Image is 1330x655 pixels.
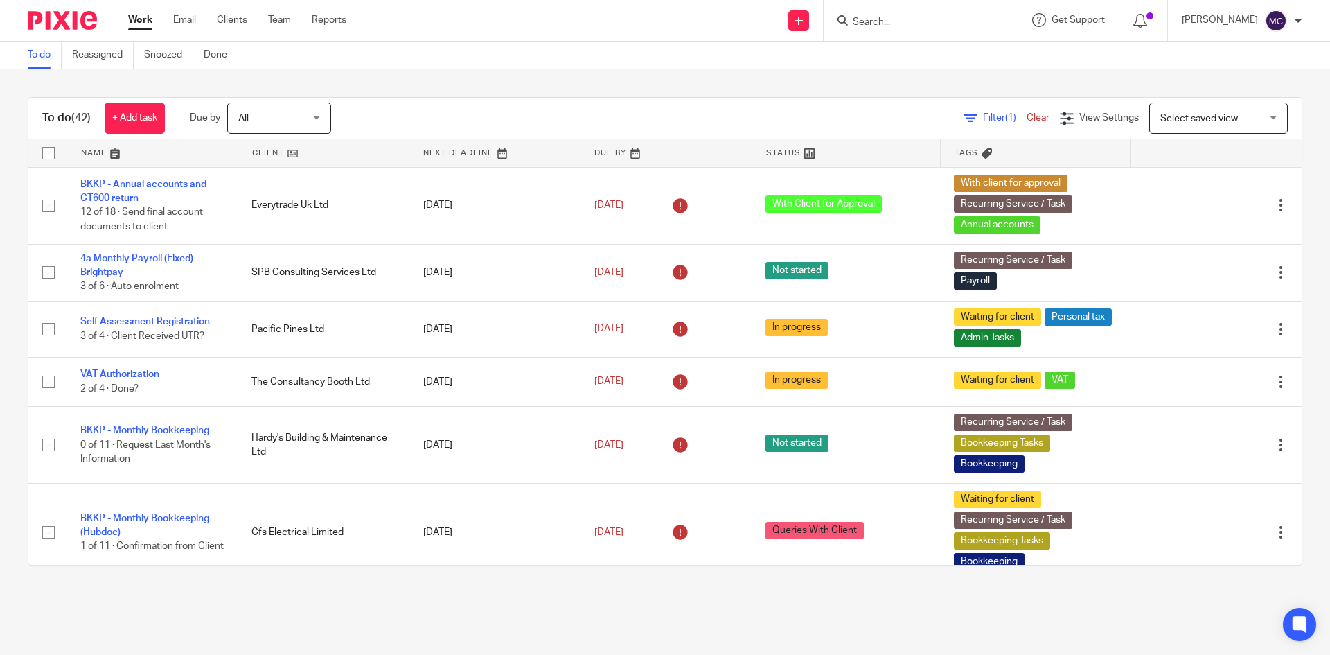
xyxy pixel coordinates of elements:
a: BKKP - Monthly Bookkeeping [80,426,209,435]
span: Waiting for client [954,491,1041,508]
span: View Settings [1079,113,1139,123]
span: Select saved view [1160,114,1238,123]
span: Bookkeeping [954,553,1025,570]
a: + Add task [105,103,165,134]
span: [DATE] [594,268,623,277]
a: Team [268,13,291,27]
span: [DATE] [594,440,623,450]
a: Done [204,42,238,69]
span: Not started [765,435,828,452]
a: 4a Monthly Payroll (Fixed) - Brightpay [80,254,199,277]
span: Tags [955,149,978,157]
a: BKKP - Monthly Bookkeeping (Hubdoc) [80,514,209,537]
span: All [238,114,249,123]
td: SPB Consulting Services Ltd [238,244,409,301]
span: Bookkeeping Tasks [954,435,1050,452]
img: svg%3E [1265,10,1287,32]
span: Filter [983,113,1027,123]
td: [DATE] [409,167,580,244]
span: With client for approval [954,175,1067,192]
p: Due by [190,111,220,125]
span: Recurring Service / Task [954,195,1072,213]
span: [DATE] [594,377,623,387]
a: BKKP - Annual accounts and CT600 return [80,180,206,203]
a: VAT Authorization [80,369,159,379]
span: In progress [765,372,828,389]
a: To do [28,42,62,69]
span: (42) [71,112,91,123]
span: Bookkeeping Tasks [954,532,1050,550]
td: [DATE] [409,407,580,484]
span: 1 of 11 · Confirmation from Client [80,541,224,551]
span: 3 of 6 · Auto enrolment [80,281,179,291]
span: With Client for Approval [765,195,882,213]
a: Self Assessment Registration [80,317,210,326]
span: [DATE] [594,324,623,334]
span: [DATE] [594,527,623,537]
p: [PERSON_NAME] [1182,13,1258,27]
a: Clients [217,13,247,27]
span: 12 of 18 · Send final account documents to client [80,208,203,232]
h1: To do [42,111,91,125]
span: Recurring Service / Task [954,414,1072,431]
span: Waiting for client [954,308,1041,326]
span: 3 of 4 · Client Received UTR? [80,331,204,341]
a: Reports [312,13,346,27]
td: Hardy's Building & Maintenance Ltd [238,407,409,484]
a: Reassigned [72,42,134,69]
input: Search [851,17,976,29]
span: 2 of 4 · Done? [80,384,139,394]
span: Admin Tasks [954,329,1021,347]
a: Email [173,13,196,27]
span: Queries With Client [765,522,864,539]
span: In progress [765,319,828,336]
span: Get Support [1052,15,1105,25]
td: [DATE] [409,484,580,582]
a: Snoozed [144,42,193,69]
td: [DATE] [409,244,580,301]
td: Everytrade Uk Ltd [238,167,409,244]
span: [DATE] [594,200,623,210]
span: Not started [765,262,828,279]
span: 0 of 11 · Request Last Month's Information [80,440,211,464]
td: The Consultancy Booth Ltd [238,357,409,406]
span: (1) [1005,113,1016,123]
span: Annual accounts [954,216,1040,234]
td: [DATE] [409,357,580,406]
img: Pixie [28,11,97,30]
span: Bookkeeping [954,455,1025,473]
a: Work [128,13,152,27]
a: Clear [1027,113,1049,123]
td: [DATE] [409,301,580,357]
span: Waiting for client [954,372,1041,389]
td: Pacific Pines Ltd [238,301,409,357]
span: Payroll [954,272,997,290]
span: VAT [1045,372,1075,389]
span: Recurring Service / Task [954,512,1072,529]
span: Personal tax [1045,308,1112,326]
span: Recurring Service / Task [954,252,1072,269]
td: Cfs Electrical Limited [238,484,409,582]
